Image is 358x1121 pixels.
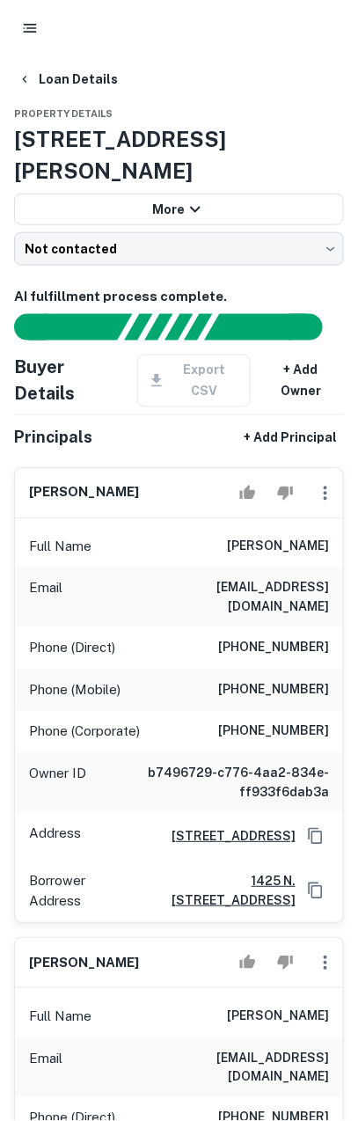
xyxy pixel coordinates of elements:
[29,578,62,617] p: Email
[29,824,81,850] p: Address
[14,123,344,187] h3: [STREET_ADDRESS][PERSON_NAME]
[14,108,113,119] span: Property Details
[29,1049,62,1088] p: Email
[157,827,296,846] a: [STREET_ADDRESS]
[29,871,128,912] p: Borrower Address
[14,355,123,407] h4: Buyer Details
[14,232,344,266] div: Not contacted
[14,194,344,225] button: More
[185,314,213,341] div: Principals found, still searching for contact information. This may take time...
[270,980,358,1065] iframe: Chat Widget
[14,287,344,307] h6: AI fulfillment process complete.
[14,426,92,450] h5: Principals
[29,638,115,659] p: Phone (Direct)
[237,422,344,454] button: + Add Principal
[232,476,263,511] button: Accept
[29,954,139,974] h6: [PERSON_NAME]
[11,63,125,95] button: Loan Details
[29,1007,91,1028] p: Full Name
[29,483,139,503] h6: [PERSON_NAME]
[205,314,344,341] div: AI fulfillment process complete.
[218,638,329,659] h6: [PHONE_NUMBER]
[29,722,140,743] p: Phone (Corporate)
[29,537,91,558] p: Full Name
[118,578,329,617] h6: [EMAIL_ADDRESS][DOMAIN_NAME]
[218,680,329,701] h6: [PHONE_NUMBER]
[258,355,344,407] button: + Add Owner
[29,680,121,701] p: Phone (Mobile)
[218,722,329,743] h6: [PHONE_NUMBER]
[227,1007,329,1028] h6: [PERSON_NAME]
[303,878,329,905] button: Copy Address
[303,824,329,850] button: Copy Address
[118,1049,329,1088] h6: [EMAIL_ADDRESS][DOMAIN_NAME]
[29,764,86,802] p: Owner ID
[144,314,172,341] div: Documents found, AI parsing details...
[135,872,296,911] a: 1425 n. [STREET_ADDRESS]
[270,946,301,981] button: Reject
[124,314,152,341] div: Your request is received and processing...
[270,476,301,511] button: Reject
[118,764,329,802] h6: b7496729-c776-4aa2-834e-ff933f6dab3a
[227,537,329,558] h6: [PERSON_NAME]
[164,314,193,341] div: Principals found, AI now looking for contact information...
[232,946,263,981] button: Accept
